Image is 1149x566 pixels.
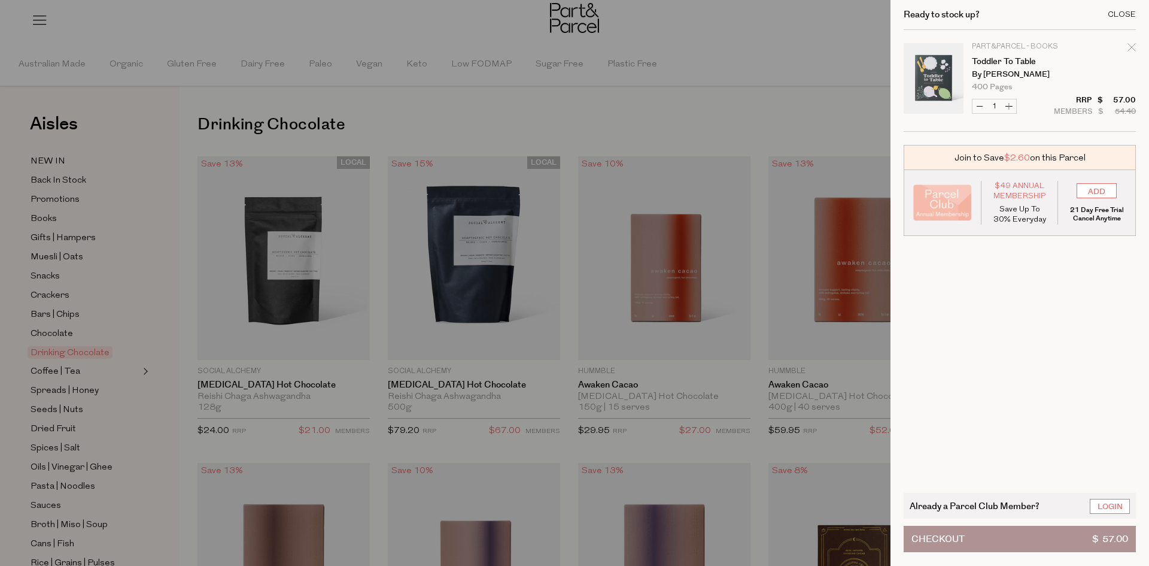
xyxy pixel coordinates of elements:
[990,181,1049,201] span: $49 Annual Membership
[911,526,965,552] span: Checkout
[1004,152,1030,164] span: $2.60
[904,526,1136,552] button: Checkout$ 57.00
[904,145,1136,170] div: Join to Save on this Parcel
[1077,183,1117,198] input: ADD
[904,10,980,19] h2: Ready to stock up?
[1092,526,1128,552] span: $ 57.00
[1090,499,1130,514] a: Login
[972,43,1065,50] p: Part&Parcel - Books
[990,204,1049,225] p: Save Up To 30% Everyday
[987,99,1002,113] input: QTY Toddler to Table
[1108,11,1136,19] div: Close
[972,57,1065,66] a: Toddler to Table
[972,83,1012,91] span: 400 pages
[1067,206,1126,223] p: 21 Day Free Trial Cancel Anytime
[1127,41,1136,57] div: Remove Toddler to Table
[972,71,1065,78] p: by [PERSON_NAME]
[910,499,1039,513] span: Already a Parcel Club Member?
